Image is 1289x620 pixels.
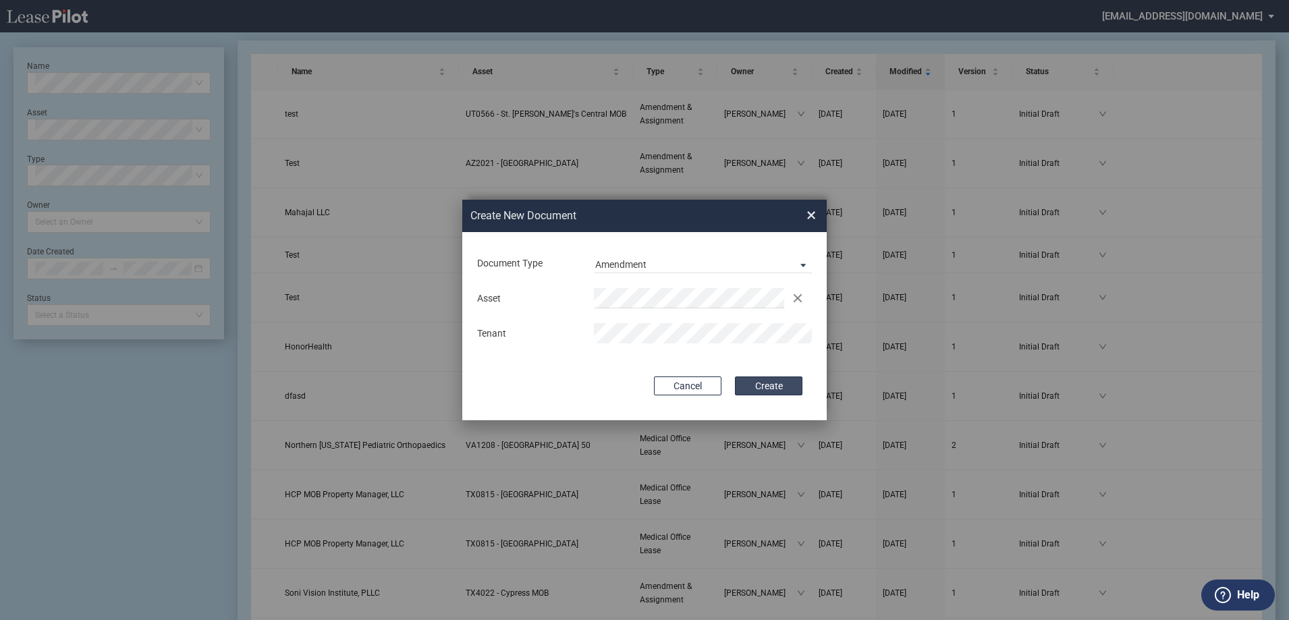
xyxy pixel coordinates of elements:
button: Cancel [654,376,721,395]
h2: Create New Document [470,208,758,223]
md-select: Document Type: Amendment [594,253,812,273]
md-dialog: Create New ... [462,200,827,421]
button: Create [735,376,802,395]
div: Document Type [469,257,586,271]
span: × [806,204,816,226]
label: Help [1237,586,1259,604]
div: Asset [469,292,586,306]
div: Amendment [595,259,647,270]
div: Tenant [469,327,586,341]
